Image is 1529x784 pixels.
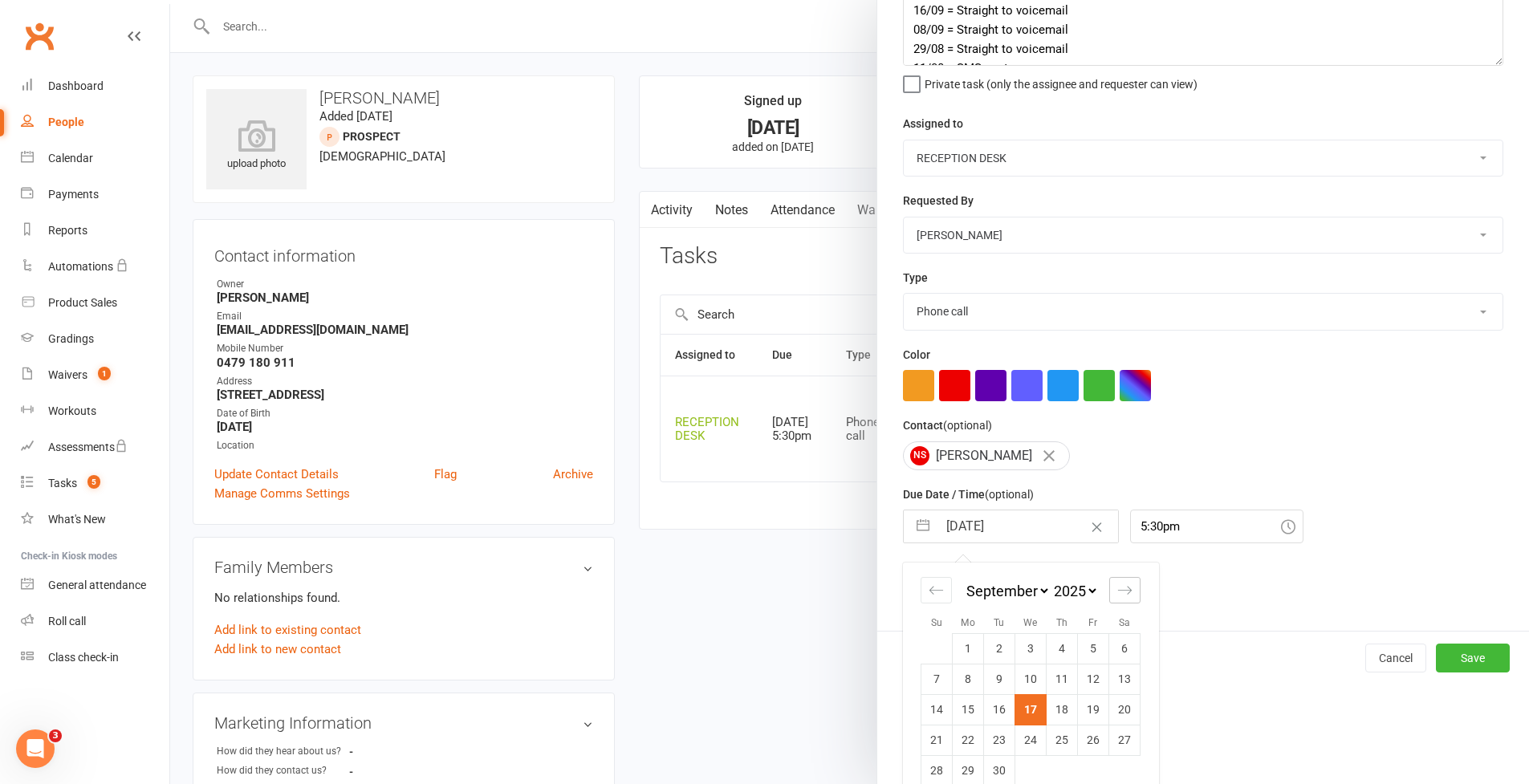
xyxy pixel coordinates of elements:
[21,603,169,640] a: Roll call
[903,115,963,132] label: Assigned to
[903,346,930,364] label: Color
[1109,633,1141,664] td: Saturday, September 6, 2025
[21,393,169,429] a: Workouts
[953,694,984,725] td: Monday, September 15, 2025
[21,285,169,321] a: Product Sales
[21,249,169,285] a: Automations
[21,465,169,502] a: Tasks 5
[994,617,1004,628] small: Tu
[1083,511,1111,542] button: Clear Date
[1047,694,1078,725] td: Thursday, September 18, 2025
[1047,633,1078,664] td: Thursday, September 4, 2025
[1015,725,1047,755] td: Wednesday, September 24, 2025
[1023,617,1037,628] small: We
[1047,725,1078,755] td: Thursday, September 25, 2025
[1047,664,1078,694] td: Thursday, September 11, 2025
[48,441,128,453] div: Assessments
[921,725,953,755] td: Sunday, September 21, 2025
[1078,664,1109,694] td: Friday, September 12, 2025
[984,694,1015,725] td: Tuesday, September 16, 2025
[953,664,984,694] td: Monday, September 8, 2025
[21,567,169,603] a: General attendance kiosk mode
[931,617,942,628] small: Su
[1109,664,1141,694] td: Saturday, September 13, 2025
[1365,644,1426,672] button: Cancel
[48,651,119,664] div: Class check-in
[21,640,169,676] a: Class kiosk mode
[48,477,77,489] div: Tasks
[984,725,1015,755] td: Tuesday, September 23, 2025
[21,68,169,104] a: Dashboard
[1078,633,1109,664] td: Friday, September 5, 2025
[48,579,146,591] div: General attendance
[1109,577,1141,603] div: Move forward to switch to the next month.
[921,577,952,603] div: Move backward to switch to the previous month.
[21,502,169,538] a: What's New
[984,664,1015,694] td: Tuesday, September 9, 2025
[1078,694,1109,725] td: Friday, September 19, 2025
[21,321,169,357] a: Gradings
[925,72,1198,91] span: Private task (only the assignee and requester can view)
[903,192,974,209] label: Requested By
[48,188,99,201] div: Payments
[48,615,86,628] div: Roll call
[1109,725,1141,755] td: Saturday, September 27, 2025
[21,429,169,465] a: Assessments
[961,617,975,628] small: Mo
[903,416,992,434] label: Contact
[48,224,87,237] div: Reports
[48,296,117,309] div: Product Sales
[48,260,113,273] div: Automations
[1015,664,1047,694] td: Wednesday, September 10, 2025
[1015,694,1047,725] td: Selected. Wednesday, September 17, 2025
[1119,617,1130,628] small: Sa
[48,404,96,417] div: Workouts
[48,152,93,165] div: Calendar
[1015,633,1047,664] td: Wednesday, September 3, 2025
[1078,725,1109,755] td: Friday, September 26, 2025
[985,488,1034,501] small: (optional)
[48,116,84,128] div: People
[921,694,953,725] td: Sunday, September 14, 2025
[48,79,104,92] div: Dashboard
[1088,617,1097,628] small: Fr
[87,475,100,489] span: 5
[98,367,111,380] span: 1
[953,725,984,755] td: Monday, September 22, 2025
[21,177,169,213] a: Payments
[903,441,1070,470] div: [PERSON_NAME]
[21,213,169,249] a: Reports
[48,368,87,381] div: Waivers
[1109,694,1141,725] td: Saturday, September 20, 2025
[921,664,953,694] td: Sunday, September 7, 2025
[19,16,59,56] a: Clubworx
[16,729,55,768] iframe: Intercom live chat
[48,332,94,345] div: Gradings
[903,485,1034,503] label: Due Date / Time
[903,559,996,576] label: Email preferences
[984,633,1015,664] td: Tuesday, September 2, 2025
[1056,617,1067,628] small: Th
[903,269,928,286] label: Type
[943,419,992,432] small: (optional)
[1436,644,1510,672] button: Save
[21,104,169,140] a: People
[48,513,106,526] div: What's New
[910,446,929,465] span: NS
[21,140,169,177] a: Calendar
[21,357,169,393] a: Waivers 1
[953,633,984,664] td: Monday, September 1, 2025
[49,729,62,742] span: 3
